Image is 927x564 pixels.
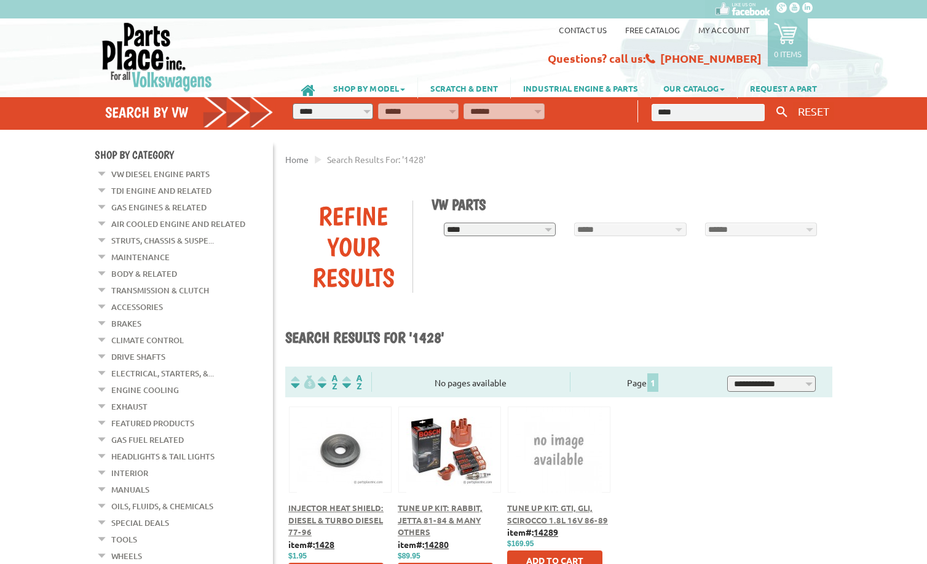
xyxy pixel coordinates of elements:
span: 1 [647,373,658,392]
img: Parts Place Inc! [101,22,213,92]
span: $89.95 [398,552,420,560]
a: Accessories [111,299,163,315]
b: item#: [507,526,558,538]
span: RESET [798,105,829,117]
a: Special Deals [111,515,169,531]
a: My Account [698,25,749,35]
img: filterpricelow.svg [291,375,315,389]
span: Search results for: '1428' [327,154,425,165]
a: Brakes [111,316,141,332]
h1: Search results for '1428' [285,328,832,348]
p: 0 items [774,49,802,59]
span: $169.95 [507,539,534,548]
button: RESET [793,102,834,120]
a: Electrical, Starters, &... [111,365,214,381]
div: Page [570,372,716,392]
a: SCRATCH & DENT [418,77,510,98]
div: No pages available [372,376,570,389]
a: Exhaust [111,399,148,415]
div: Refine Your Results [294,201,412,293]
a: Free Catalog [625,25,680,35]
a: Contact us [559,25,607,35]
a: Tune Up Kit: GTI, GLI, Scirocco 1.8L 16V 86-89 [507,502,608,525]
a: Gas Engines & Related [111,199,207,215]
h4: Shop By Category [95,148,273,161]
b: item#: [398,539,449,550]
button: Keyword Search [773,102,791,122]
img: Sort by Sales Rank [340,375,365,389]
a: Manuals [111,482,149,498]
h1: VW Parts [432,196,824,213]
h4: Search by VW [105,103,274,121]
a: Headlights & Tail Lights [111,448,215,464]
a: Maintenance [111,249,170,265]
a: Wheels [111,548,142,564]
a: REQUEST A PART [738,77,829,98]
a: Oils, Fluids, & Chemicals [111,498,213,514]
a: Climate Control [111,332,184,348]
a: 0 items [768,18,808,66]
img: Sort by Headline [315,375,340,389]
a: SHOP BY MODEL [321,77,417,98]
a: Interior [111,465,148,481]
u: 1428 [315,539,334,550]
u: 14289 [534,526,558,538]
a: Drive Shafts [111,349,165,365]
a: Featured Products [111,415,194,431]
a: OUR CATALOG [651,77,737,98]
a: Tune Up Kit: Rabbit, Jetta 81-84 & Many Others [398,502,483,537]
a: Tools [111,531,137,547]
a: INDUSTRIAL ENGINE & PARTS [511,77,650,98]
a: Transmission & Clutch [111,282,209,298]
a: Home [285,154,309,165]
a: Body & Related [111,266,177,282]
a: VW Diesel Engine Parts [111,166,210,182]
a: Engine Cooling [111,382,179,398]
u: 14280 [424,539,449,550]
a: Struts, Chassis & Suspe... [111,232,214,248]
span: $1.95 [288,552,307,560]
a: Gas Fuel Related [111,432,184,448]
a: TDI Engine and Related [111,183,211,199]
a: Injector Heat Shield: Diesel & Turbo Diesel 77-96 [288,502,384,537]
a: Air Cooled Engine and Related [111,216,245,232]
b: item#: [288,539,334,550]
